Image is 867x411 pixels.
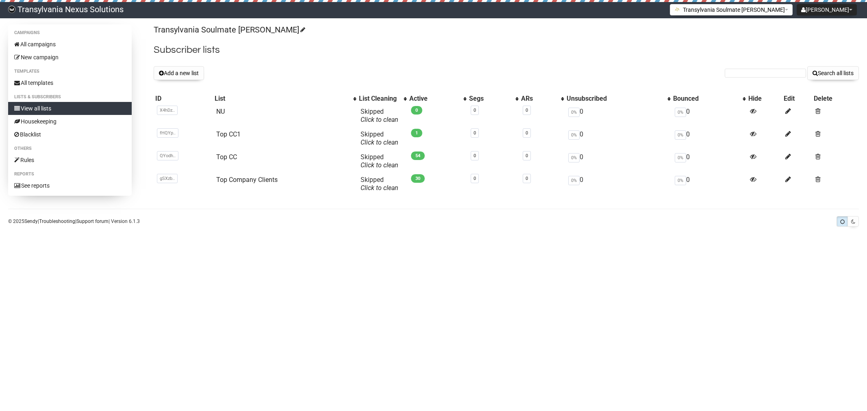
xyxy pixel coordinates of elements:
div: Hide [748,95,780,103]
a: Rules [8,154,132,167]
th: Segs: No sort applied, activate to apply an ascending sort [467,93,519,104]
a: Top CC1 [216,130,241,138]
th: List: No sort applied, activate to apply an ascending sort [213,93,357,104]
span: 0 [411,106,422,115]
span: 0% [568,130,580,140]
td: 0 [671,104,747,127]
th: Active: No sort applied, activate to apply an ascending sort [408,93,467,104]
img: 1.png [674,6,681,13]
a: Top CC [216,153,237,161]
a: All campaigns [8,38,132,51]
a: Transylvania Soulmate [PERSON_NAME] [154,25,304,35]
span: 0% [568,176,580,185]
th: Delete: No sort applied, sorting is disabled [812,93,859,104]
th: List Cleaning: No sort applied, activate to apply an ascending sort [357,93,408,104]
td: 0 [565,104,671,127]
th: Unsubscribed: No sort applied, activate to apply an ascending sort [565,93,671,104]
button: Search all lists [807,66,859,80]
a: All templates [8,76,132,89]
th: ID: No sort applied, sorting is disabled [154,93,213,104]
td: 0 [565,150,671,173]
a: 0 [526,153,528,158]
span: QYodh.. [157,151,178,160]
div: ID [155,95,212,103]
span: 0% [568,108,580,117]
a: Support forum [76,218,109,224]
a: Click to clean [361,161,398,169]
div: List [215,95,349,103]
a: Troubleshooting [39,218,75,224]
li: Others [8,144,132,154]
button: Add a new list [154,66,204,80]
span: fHQYp.. [157,128,178,138]
a: 0 [474,108,476,113]
a: Click to clean [361,116,398,123]
p: © 2025 | | | Version 6.1.3 [8,217,140,226]
a: Click to clean [361,138,398,146]
a: New campaign [8,51,132,64]
span: 30 [411,174,425,183]
th: Edit: No sort applied, sorting is disabled [782,93,812,104]
span: Skipped [361,130,398,146]
span: gSXzb.. [157,174,178,183]
span: 1 [411,129,422,137]
th: Bounced: No sort applied, activate to apply an ascending sort [671,93,747,104]
li: Lists & subscribers [8,92,132,102]
a: 0 [526,176,528,181]
a: See reports [8,179,132,192]
img: 586cc6b7d8bc403f0c61b981d947c989 [8,6,15,13]
div: Delete [814,95,857,103]
button: Transylvania Soulmate [PERSON_NAME] [670,4,793,15]
th: Hide: No sort applied, sorting is disabled [747,93,782,104]
a: 0 [474,176,476,181]
h2: Subscriber lists [154,43,859,57]
div: Segs [469,95,511,103]
td: 0 [565,173,671,195]
a: Sendy [24,218,38,224]
li: Templates [8,67,132,76]
div: ARs [521,95,557,103]
div: Unsubscribed [567,95,663,103]
button: [PERSON_NAME] [797,4,857,15]
span: 0% [675,176,686,185]
a: Click to clean [361,184,398,192]
div: Bounced [673,95,739,103]
span: Skipped [361,153,398,169]
a: 0 [526,108,528,113]
a: Top Company Clients [216,176,278,184]
div: List Cleaning [359,95,400,103]
a: View all lists [8,102,132,115]
span: 0% [568,153,580,162]
span: 0% [675,130,686,140]
li: Campaigns [8,28,132,38]
a: NU [216,108,225,115]
td: 0 [671,150,747,173]
span: X4hDz.. [157,106,178,115]
span: 0% [675,108,686,117]
span: Skipped [361,108,398,123]
a: 0 [474,153,476,158]
td: 0 [671,127,747,150]
td: 0 [565,127,671,150]
span: 0% [675,153,686,162]
a: 0 [474,130,476,136]
th: ARs: No sort applied, activate to apply an ascending sort [519,93,565,104]
a: Blacklist [8,128,132,141]
a: Housekeeping [8,115,132,128]
span: 54 [411,151,425,160]
div: Edit [784,95,811,103]
li: Reports [8,169,132,179]
a: 0 [526,130,528,136]
span: Skipped [361,176,398,192]
div: Active [409,95,459,103]
td: 0 [671,173,747,195]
